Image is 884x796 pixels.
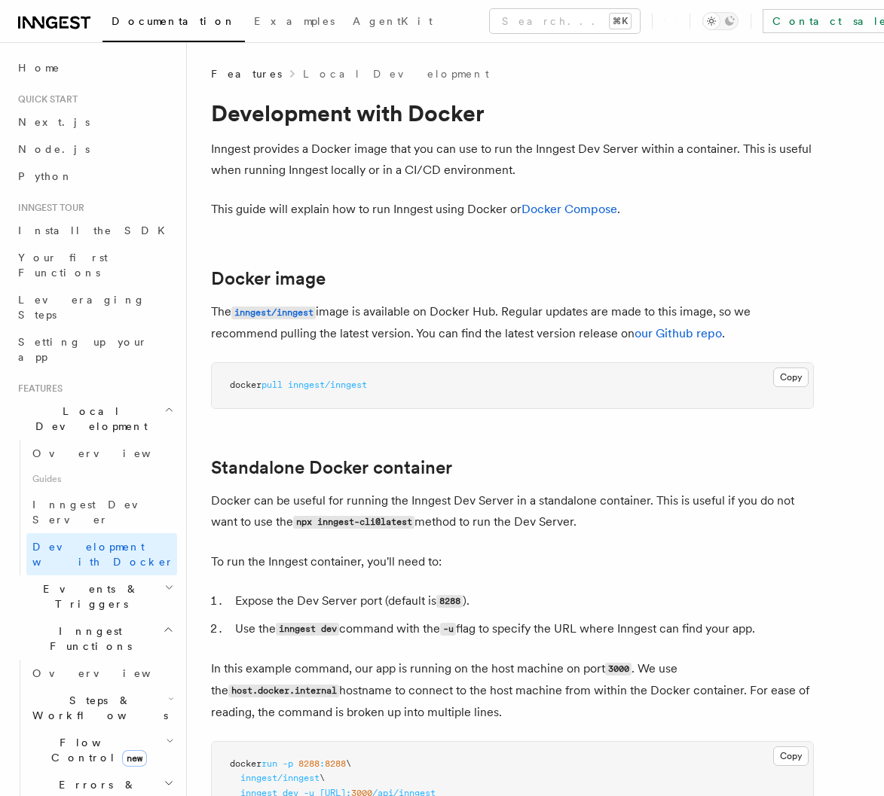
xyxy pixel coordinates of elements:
span: Inngest Functions [12,624,163,654]
p: Docker can be useful for running the Inngest Dev Server in a standalone container. This is useful... [211,490,814,533]
a: Python [12,163,177,190]
code: 3000 [605,663,632,676]
span: \ [346,758,351,769]
a: Inngest Dev Server [26,491,177,533]
a: our Github repo [635,326,722,340]
span: docker [230,758,262,769]
span: -p [283,758,293,769]
code: inngest/inngest [231,307,316,319]
code: host.docker.internal [228,685,339,697]
span: Your first Functions [18,252,108,279]
a: Next.js [12,108,177,136]
a: Documentation [102,5,245,42]
button: Steps & Workflows [26,687,177,729]
button: Events & Triggers [12,575,177,618]
span: Examples [254,15,335,27]
h1: Development with Docker [211,99,814,127]
a: Overview [26,440,177,467]
button: Copy [773,368,809,387]
button: Search...⌘K [490,9,640,33]
a: Overview [26,660,177,687]
span: Overview [32,667,188,679]
p: To run the Inngest container, you'll need to: [211,551,814,572]
a: Node.js [12,136,177,163]
span: inngest/inngest [288,380,367,390]
span: Features [211,66,282,81]
span: new [122,750,147,767]
a: Examples [245,5,344,41]
span: pull [262,380,283,390]
span: docker [230,380,262,390]
span: Local Development [12,404,164,434]
a: Docker image [211,268,326,289]
kbd: ⌘K [610,14,631,29]
a: Leveraging Steps [12,286,177,328]
span: Documentation [112,15,236,27]
a: Development with Docker [26,533,177,575]
button: Toggle dark mode [702,12,739,30]
span: AgentKit [353,15,433,27]
span: Home [18,60,60,75]
span: Node.js [18,143,90,155]
code: inngest dev [276,623,339,636]
span: Development with Docker [32,541,174,568]
span: 8288 [298,758,320,769]
span: 8288 [325,758,346,769]
p: Inngest provides a Docker image that you can use to run the Inngest Dev Server within a container... [211,139,814,181]
span: run [262,758,277,769]
span: Install the SDK [18,224,174,236]
span: Overview [32,447,188,459]
li: Use the command with the flag to specify the URL where Inngest can find your app. [231,618,814,640]
a: Home [12,54,177,81]
a: Setting up your app [12,328,177,371]
span: \ [320,773,325,783]
a: Standalone Docker container [211,457,452,478]
span: Steps & Workflows [26,693,168,723]
span: Events & Triggers [12,581,164,611]
li: Expose the Dev Server port (default is ). [231,590,814,612]
p: The image is available on Docker Hub. Regular updates are made to this image, so we recommend pul... [211,301,814,344]
a: AgentKit [344,5,442,41]
button: Inngest Functions [12,618,177,660]
code: -u [440,623,456,636]
span: Next.js [18,116,90,128]
span: Python [18,170,73,182]
span: Guides [26,467,177,491]
span: Flow Control [26,735,166,765]
a: Docker Compose [522,202,617,216]
span: Inngest tour [12,202,84,214]
p: In this example command, our app is running on the host machine on port . We use the hostname to ... [211,658,814,723]
a: Install the SDK [12,217,177,244]
code: 8288 [436,595,463,608]
div: Local Development [12,440,177,575]
span: Leveraging Steps [18,294,145,321]
span: : [320,758,325,769]
button: Local Development [12,398,177,440]
span: Setting up your app [18,336,148,363]
span: inngest/inngest [240,773,320,783]
span: Quick start [12,93,78,105]
span: Features [12,383,63,395]
span: Inngest Dev Server [32,499,161,526]
p: This guide will explain how to run Inngest using Docker or . [211,199,814,220]
button: Copy [773,746,809,766]
a: inngest/inngest [231,304,316,319]
a: Local Development [303,66,489,81]
code: npx inngest-cli@latest [293,516,414,529]
a: Your first Functions [12,244,177,286]
button: Flow Controlnew [26,729,177,771]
